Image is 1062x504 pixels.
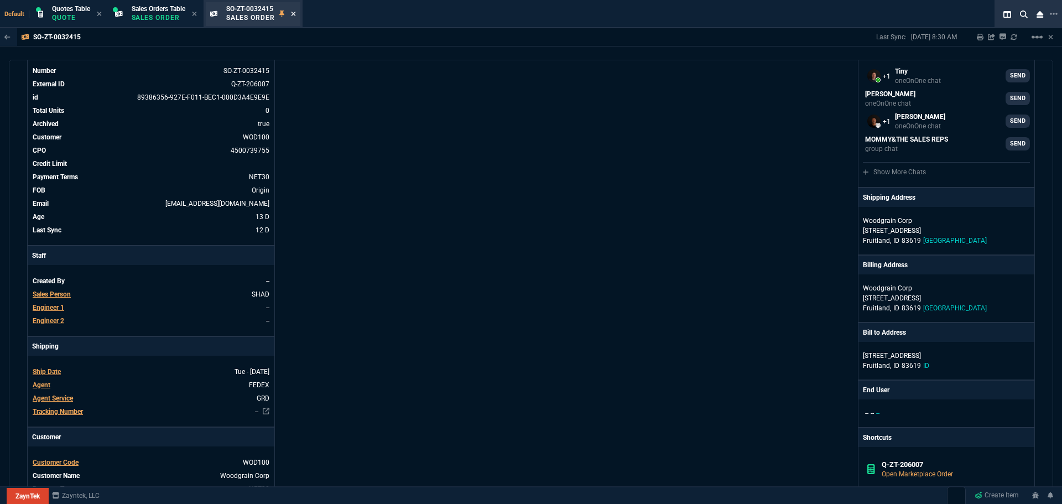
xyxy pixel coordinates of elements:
a: WOD100 [243,133,269,141]
tr: See Marketplace Order [32,65,270,76]
tr: undefined [32,132,270,143]
span: FEDEX [249,381,269,389]
tr: undefined [32,289,270,300]
span: 0 [265,107,269,115]
tr: 8/21/25 => 8:30 AM [32,225,270,236]
span: -- [865,409,868,417]
span: ID [893,237,899,245]
p: [DATE] 8:30 AM [911,33,957,41]
tr: undefined [32,457,270,468]
span: Customer Name [33,472,80,480]
span: Default [4,11,29,18]
p: Sales Order [132,13,185,22]
nx-icon: Close Tab [97,10,102,19]
tr: undefined [32,185,270,196]
span: SO-ZT-0032415 [226,5,273,13]
span: -- [266,304,269,311]
span: Fruitland, [863,237,891,245]
span: Last Sync [33,226,61,234]
span: undefined [268,160,269,168]
p: [PERSON_NAME] [865,89,915,99]
nx-icon: Close Tab [192,10,197,19]
span: NET30 [249,173,269,181]
a: farzad@fornida.com,seti.shadab@fornida.com [863,110,1030,132]
span: 83619 [902,362,921,370]
a: Hide Workbench [1048,33,1053,41]
span: Customer [33,133,61,141]
tr: undefined [32,105,270,116]
span: NET30 [249,485,269,493]
span: Number [33,67,56,75]
span: GRD [257,394,269,402]
span: Credit Limit [33,160,67,168]
a: msbcCompanyName [49,491,103,501]
p: Bill to Address [863,328,906,337]
p: Woodgrain Corp [863,216,969,226]
span: Payment Terms [33,485,78,493]
p: Quote [52,13,90,22]
span: See Marketplace Order [137,93,269,101]
tr: undefined [32,484,270,495]
span: 8/20/25 => 7:00 PM [256,213,269,221]
span: -- [266,277,269,285]
span: Ship Date [33,368,61,376]
span: Sales Orders Table [132,5,185,13]
tr: See Marketplace Order [32,92,270,103]
span: Archived [33,120,59,128]
tr: ap@woodgrain.com [32,198,270,209]
p: Woodgrain Corp [863,283,969,293]
span: 8/21/25 => 8:30 AM [256,226,269,234]
tr: undefined [32,158,270,169]
a: Woodgrain Corp [220,472,269,480]
h6: Q-ZT-206007 [882,460,1026,469]
span: [GEOGRAPHIC_DATA] [923,237,987,245]
span: Age [33,213,44,221]
span: Fruitland, [863,304,891,312]
span: Total Units [33,107,64,115]
p: End User [863,385,889,395]
p: [STREET_ADDRESS] [863,293,1030,303]
a: -- [255,408,258,415]
nx-icon: Close Workbench [1032,8,1048,21]
p: Shipping [28,337,274,356]
tr: undefined [32,145,270,156]
tr: undefined [32,172,270,183]
tr: undefined [32,366,270,377]
p: oneOnOne chat [895,122,945,131]
a: Show More Chats [863,168,926,176]
nx-icon: Search [1016,8,1032,21]
span: Quotes Table [52,5,90,13]
a: seti.shadab@fornida.com,alicia.bostic@fornida.com,sarah.costa@fornida.com,Brian.Over@fornida.com,... [863,134,1030,153]
span: ID [893,304,899,312]
span: Payment Terms [33,173,78,181]
span: -- [266,317,269,325]
span: Origin [252,186,269,194]
a: SEND [1006,69,1030,82]
p: Open Marketplace Order [882,469,1026,479]
a: SEND [1006,92,1030,105]
span: External ID [33,80,65,88]
span: [GEOGRAPHIC_DATA] [923,304,987,312]
nx-icon: Split Panels [999,8,1016,21]
span: WOD100 [243,459,269,466]
span: true [258,120,269,128]
span: id [33,93,38,101]
span: -- [871,409,874,417]
tr: undefined [32,118,270,129]
p: oneOnOne chat [895,76,941,85]
p: Shortcuts [858,428,1034,447]
a: SEND [1006,137,1030,150]
p: MOMMY&THE SALES REPS [865,134,948,144]
p: Shipping Address [863,193,915,202]
tr: undefined [32,393,270,404]
p: Customer [28,428,274,446]
p: [STREET_ADDRESS] [863,226,1030,236]
span: FOB [33,186,45,194]
p: Sales Order [226,13,275,22]
p: group chat [865,144,948,153]
p: [PERSON_NAME] [895,112,945,122]
span: -- [876,409,879,417]
span: ID [893,362,899,370]
tr: undefined [32,470,270,481]
a: SEND [1006,115,1030,128]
